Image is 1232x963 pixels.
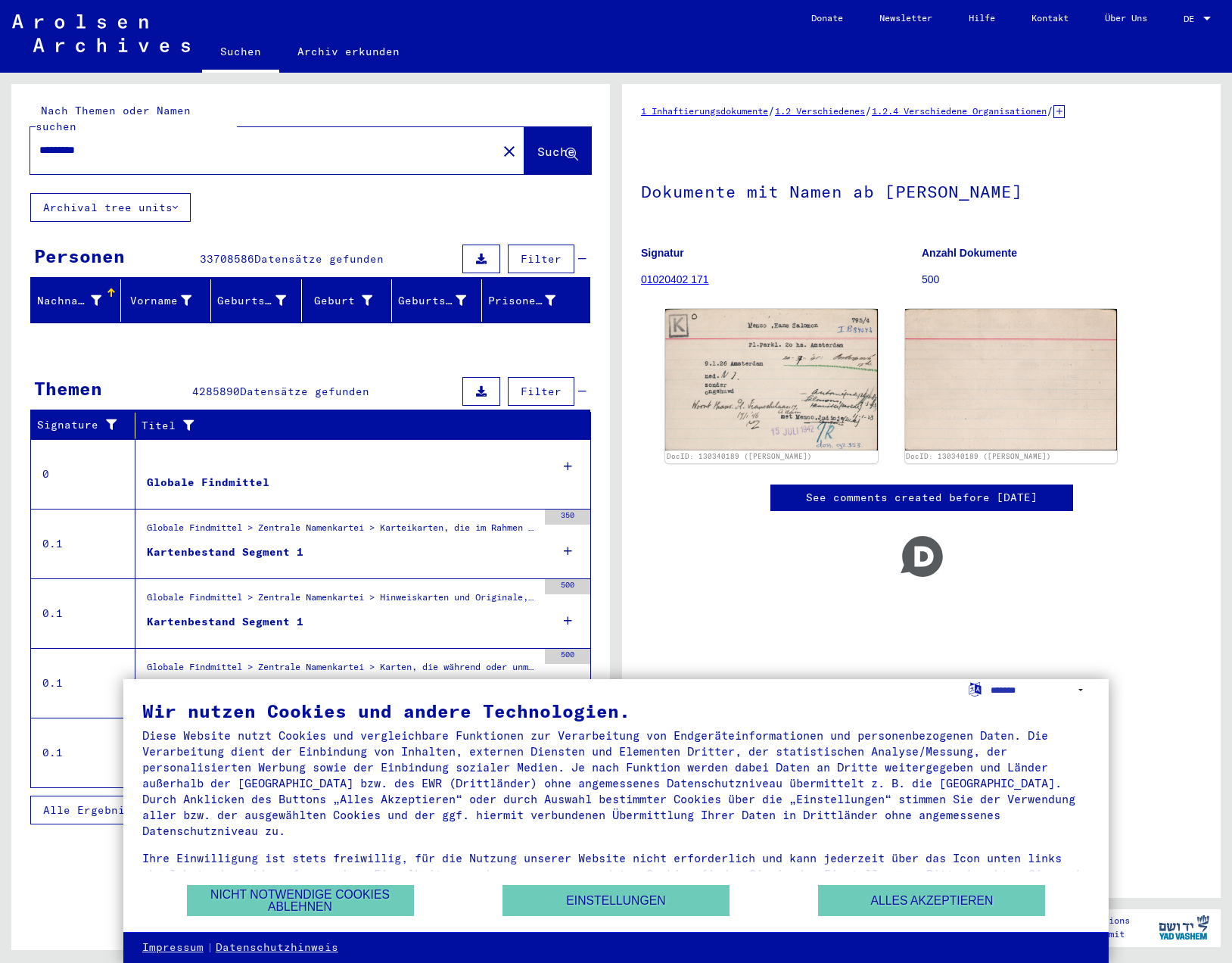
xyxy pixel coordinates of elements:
[524,127,591,174] button: Suche
[906,452,1051,460] a: DocID: 130340189 ([PERSON_NAME])
[147,544,303,560] div: Kartenbestand Segment 1
[641,157,1202,223] h1: Dokumente mit Namen ab [PERSON_NAME]
[217,288,304,313] div: Geburtsname
[142,413,576,438] div: Titel
[865,104,872,117] span: /
[1156,908,1212,946] img: yv_logo.png
[488,293,555,309] div: Prisoner #
[508,377,574,406] button: Filter
[667,452,812,460] a: DocID: 130340189 ([PERSON_NAME])
[216,940,338,955] a: Datenschutzhinweis
[142,940,204,955] a: Impressum
[202,33,279,73] a: Suchen
[30,193,191,222] button: Archival tree units
[922,247,1017,259] b: Anzahl Dokumente
[521,252,562,266] span: Filter
[37,293,101,309] div: Nachname
[240,385,369,398] span: Datensätze gefunden
[521,385,562,398] span: Filter
[142,418,561,434] div: Titel
[34,375,102,402] div: Themen
[147,591,537,612] div: Globale Findmittel > Zentrale Namenkartei > Hinweiskarten und Originale, die in T/D-Fällen aufgef...
[398,293,466,309] div: Geburtsdatum
[508,245,574,273] button: Filter
[775,105,865,117] a: 1.2 Verschiedenes
[1047,104,1053,117] span: /
[43,803,207,817] span: Alle Ergebnisse anzeigen
[127,293,191,309] div: Vorname
[641,105,768,117] a: 1 Inhaftierungsdokumente
[34,242,125,270] div: Personen
[500,142,518,160] mat-icon: close
[308,288,391,313] div: Geburt‏
[488,288,574,313] div: Prisoner #
[905,309,1118,450] img: 002.jpg
[545,649,590,664] div: 500
[187,885,414,916] button: Nicht notwendige Cookies ablehnen
[211,279,301,322] mat-header-cell: Geburtsname
[665,309,878,450] img: 001.jpg
[142,850,1090,898] div: Ihre Einwilligung ist stets freiwillig, für die Nutzung unserer Website nicht erforderlich und ka...
[142,728,1090,839] div: Diese Website nutzt Cookies und vergleichbare Funktionen zur Verarbeitung von Endgeräteinformatio...
[37,288,120,313] div: Nachname
[200,252,254,266] span: 33708586
[279,33,418,70] a: Archiv erkunden
[494,136,524,166] button: Clear
[818,885,1045,916] button: Alles akzeptieren
[545,510,590,525] div: 350
[482,279,590,322] mat-header-cell: Prisoner #
[641,273,709,285] a: 01020402 171
[872,105,1047,117] a: 1.2.4 Verschiedene Organisationen
[30,796,228,824] button: Alle Ergebnisse anzeigen
[12,14,190,52] img: Arolsen_neg.svg
[392,279,482,322] mat-header-cell: Geburtsdatum
[302,279,392,322] mat-header-cell: Geburt‏
[36,104,191,133] mat-label: Nach Themen oder Namen suchen
[147,521,537,542] div: Globale Findmittel > Zentrale Namenkartei > Karteikarten, die im Rahmen der sequentiellen Massend...
[192,385,240,398] span: 4285890
[768,104,775,117] span: /
[127,288,210,313] div: Vorname
[806,490,1038,506] a: See comments created before [DATE]
[31,279,121,322] mat-header-cell: Nachname
[37,417,123,433] div: Signature
[121,279,211,322] mat-header-cell: Vorname
[31,718,135,787] td: 0.1
[641,247,684,259] b: Signatur
[31,509,135,578] td: 0.1
[217,293,285,309] div: Geburtsname
[142,702,1090,720] div: Wir nutzen Cookies und andere Technologien.
[967,681,983,696] label: Sprache auswählen
[31,648,135,718] td: 0.1
[37,413,138,438] div: Signature
[147,614,303,630] div: Kartenbestand Segment 1
[254,252,384,266] span: Datensätze gefunden
[502,885,730,916] button: Einstellungen
[545,579,590,594] div: 500
[1184,14,1200,24] span: DE
[31,578,135,648] td: 0.1
[922,272,1202,288] p: 500
[308,293,372,309] div: Geburt‏
[537,144,575,159] span: Suche
[147,475,269,491] div: Globale Findmittel
[31,439,135,509] td: 0
[147,660,537,681] div: Globale Findmittel > Zentrale Namenkartei > Karten, die während oder unmittelbar vor der sequenti...
[991,679,1090,701] select: Sprache auswählen
[398,288,485,313] div: Geburtsdatum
